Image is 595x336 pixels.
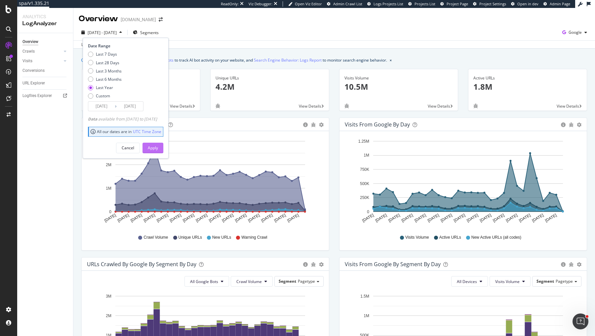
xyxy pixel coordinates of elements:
div: available from [DATE] to [DATE] [88,116,157,122]
text: 0 [367,210,369,214]
span: Segments [140,30,159,35]
span: Google [569,29,582,35]
text: [DATE] [143,213,156,223]
span: View Details [557,103,579,109]
div: URL Explorer [22,80,45,87]
div: Last 28 Days [88,60,122,66]
div: bug [569,122,574,127]
text: 500K [360,181,369,186]
div: Logfiles Explorer [22,92,52,99]
div: Visits from Google by day [345,121,410,128]
text: 1M [364,313,369,318]
div: Overview [22,38,38,45]
p: 4.2M [216,81,324,92]
a: Open in dev [511,1,538,7]
span: Pagetype [298,278,315,284]
text: 1.25M [358,139,369,144]
text: [DATE] [479,213,492,223]
input: Start Date [88,102,115,111]
span: Project Settings [479,1,506,6]
div: Analytics [22,13,68,20]
text: [DATE] [531,213,544,223]
div: Last update [81,42,117,48]
div: circle-info [561,122,566,127]
div: Date Range [88,43,162,49]
span: Warning Crawl [241,235,267,240]
button: [DATE] - [DATE] [79,27,125,38]
div: Last Year [96,85,113,90]
span: Visits Volume [495,279,520,284]
button: Cancel [116,143,140,153]
div: info banner [81,57,587,64]
span: All Google Bots [190,279,218,284]
span: View Details [299,103,321,109]
text: [DATE] [156,213,169,223]
button: Visits Volume [490,276,531,287]
div: circle-info [303,262,308,267]
text: [DATE] [453,213,466,223]
a: Crawls [22,48,62,55]
span: New URLs [212,235,231,240]
button: close banner [388,55,393,65]
span: View Details [170,103,192,109]
text: [DATE] [518,213,532,223]
input: End Date [117,102,143,111]
div: arrow-right-arrow-left [159,17,163,22]
span: Projects List [415,1,435,6]
div: gear [319,262,324,267]
svg: A chart. [345,136,582,228]
div: Viz Debugger: [249,1,272,7]
div: circle-info [561,262,566,267]
span: View Details [428,103,450,109]
text: [DATE] [208,213,221,223]
a: URL Explorer [22,80,68,87]
div: All our dates are in [91,129,161,134]
button: Google [560,27,590,38]
span: Logs Projects List [374,1,403,6]
div: Visits Volume [344,75,453,81]
span: Open Viz Editor [295,1,322,6]
a: Project Settings [473,1,506,7]
text: 250K [360,195,369,200]
text: 1.5M [360,294,369,299]
text: [DATE] [103,213,117,223]
button: Crawl Volume [231,276,273,287]
div: Overview [79,13,118,24]
text: [DATE] [375,213,388,223]
span: Crawl Volume [143,235,168,240]
text: [DATE] [182,213,195,223]
a: Project Page [440,1,468,7]
div: Cancel [122,145,134,151]
text: 2M [106,163,111,167]
iframe: Intercom live chat [573,313,588,329]
span: Crawl Volume [236,279,262,284]
span: Open in dev [517,1,538,6]
div: bug [311,122,316,127]
div: Last 6 Months [88,76,122,82]
text: [DATE] [361,213,375,223]
svg: A chart. [87,136,324,228]
span: Segment [536,278,554,284]
a: Search Engine Behavior: Logs Report [254,57,322,64]
div: circle-info [303,122,308,127]
div: Conversions [22,67,45,74]
button: Apply [142,143,163,153]
p: 1.8M [473,81,582,92]
a: Admin Crawl List [327,1,362,7]
text: [DATE] [195,213,208,223]
text: [DATE] [387,213,401,223]
text: [DATE] [287,213,300,223]
text: [DATE] [466,213,479,223]
div: Crawls [22,48,35,55]
div: LogAnalyzer [22,20,68,27]
div: Visits [22,58,32,65]
text: [DATE] [260,213,274,223]
text: [DATE] [273,213,287,223]
span: Active URLs [439,235,461,240]
span: Project Page [447,1,468,6]
div: Active URLs [473,75,582,81]
text: [DATE] [221,213,234,223]
text: [DATE] [401,213,414,223]
div: bug [216,104,220,108]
